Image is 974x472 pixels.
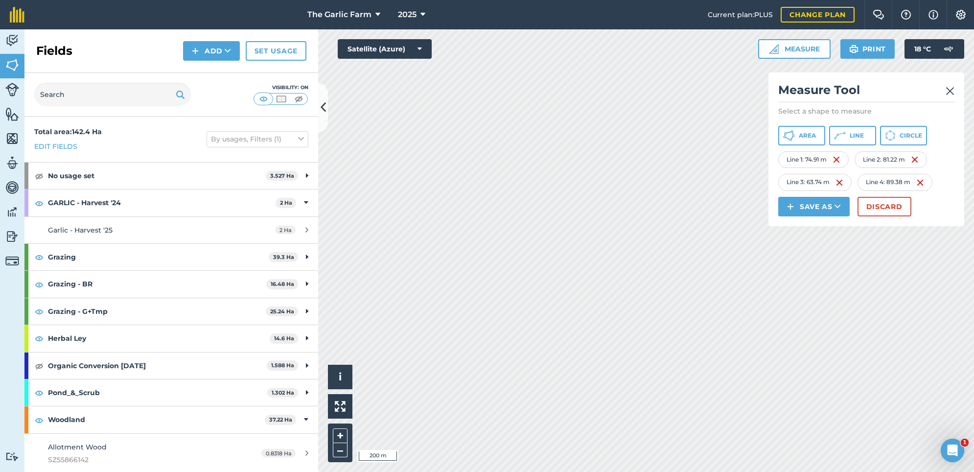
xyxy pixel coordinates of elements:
[48,443,107,451] span: Allotment Wood
[333,428,348,443] button: +
[261,449,296,457] span: 0.8318 Ha
[911,154,919,165] img: svg+xml;base64,PHN2ZyB4bWxucz0iaHR0cDovL3d3dy53My5vcmcvMjAwMC9zdmciIHdpZHRoPSIxNiIgaGVpZ2h0PSIyNC...
[758,39,831,59] button: Measure
[35,197,44,209] img: svg+xml;base64,PHN2ZyB4bWxucz0iaHR0cDovL3d3dy53My5vcmcvMjAwMC9zdmciIHdpZHRoPSIxOCIgaGVpZ2h0PSIyNC...
[257,94,270,104] img: svg+xml;base64,PHN2ZyB4bWxucz0iaHR0cDovL3d3dy53My5vcmcvMjAwMC9zdmciIHdpZHRoPSI1MCIgaGVpZ2h0PSI0MC...
[840,39,895,59] button: Print
[855,151,927,168] div: Line 2 : 81.22 m
[293,94,305,104] img: svg+xml;base64,PHN2ZyB4bWxucz0iaHR0cDovL3d3dy53My5vcmcvMjAwMC9zdmciIHdpZHRoPSI1MCIgaGVpZ2h0PSI0MC...
[272,389,294,396] strong: 1.302 Ha
[873,10,884,20] img: Two speech bubbles overlapping with the left bubble in the forefront
[48,244,269,270] strong: Grazing
[274,335,294,342] strong: 14.6 Ha
[799,132,816,140] span: Area
[35,306,44,317] img: svg+xml;base64,PHN2ZyB4bWxucz0iaHR0cDovL3d3dy53My5vcmcvMjAwMC9zdmciIHdpZHRoPSIxOCIgaGVpZ2h0PSIyNC...
[5,180,19,195] img: svg+xml;base64,PD94bWwgdmVyc2lvbj0iMS4wIiBlbmNvZGluZz0idXRmLTgiPz4KPCEtLSBHZW5lcmF0b3I6IEFkb2JlIE...
[273,254,294,260] strong: 39.3 Ha
[900,10,912,20] img: A question mark icon
[335,401,346,412] img: Four arrows, one pointing top left, one top right, one bottom right and the last bottom left
[254,84,308,92] div: Visibility: On
[183,41,240,61] button: Add
[339,371,342,383] span: i
[778,174,852,190] div: Line 3 : 63.74 m
[24,406,318,433] div: Woodland37.22 Ha
[769,44,779,54] img: Ruler icon
[48,325,270,352] strong: Herbal Ley
[24,217,318,243] a: Garlic - Harvest '252 Ha
[5,156,19,170] img: svg+xml;base64,PD94bWwgdmVyc2lvbj0iMS4wIiBlbmNvZGluZz0idXRmLTgiPz4KPCEtLSBHZW5lcmF0b3I6IEFkb2JlIE...
[778,82,954,102] h2: Measure Tool
[269,416,292,423] strong: 37.22 Ha
[270,172,294,179] strong: 3.527 Ha
[778,151,849,168] div: Line 1 : 74.91 m
[275,226,296,234] span: 2 Ha
[850,132,864,140] span: Line
[24,325,318,352] div: Herbal Ley14.6 Ha
[24,379,318,406] div: Pond_&_Scrub1.302 Ha
[5,33,19,48] img: svg+xml;base64,PD94bWwgdmVyc2lvbj0iMS4wIiBlbmNvZGluZz0idXRmLTgiPz4KPCEtLSBHZW5lcmF0b3I6IEFkb2JlIE...
[5,58,19,72] img: svg+xml;base64,PHN2ZyB4bWxucz0iaHR0cDovL3d3dy53My5vcmcvMjAwMC9zdmciIHdpZHRoPSI1NiIgaGVpZ2h0PSI2MC...
[829,126,876,145] button: Line
[35,414,44,426] img: svg+xml;base64,PHN2ZyB4bWxucz0iaHR0cDovL3d3dy53My5vcmcvMjAwMC9zdmciIHdpZHRoPSIxOCIgaGVpZ2h0PSIyNC...
[5,83,19,96] img: svg+xml;base64,PD94bWwgdmVyc2lvbj0iMS4wIiBlbmNvZGluZz0idXRmLTgiPz4KPCEtLSBHZW5lcmF0b3I6IEFkb2JlIE...
[24,163,318,189] div: No usage set3.527 Ha
[176,89,185,100] img: svg+xml;base64,PHN2ZyB4bWxucz0iaHR0cDovL3d3dy53My5vcmcvMjAwMC9zdmciIHdpZHRoPSIxOSIgaGVpZ2h0PSIyNC...
[5,131,19,146] img: svg+xml;base64,PHN2ZyB4bWxucz0iaHR0cDovL3d3dy53My5vcmcvMjAwMC9zdmciIHdpZHRoPSI1NiIgaGVpZ2h0PSI2MC...
[858,174,932,190] div: Line 4 : 89.38 m
[914,39,931,59] span: 18 ° C
[904,39,964,59] button: 18 °C
[24,353,318,379] div: Organic Conversion [DATE]1.588 Ha
[5,107,19,121] img: svg+xml;base64,PHN2ZyB4bWxucz0iaHR0cDovL3d3dy53My5vcmcvMjAwMC9zdmciIHdpZHRoPSI1NiIgaGVpZ2h0PSI2MC...
[835,177,843,189] img: svg+xml;base64,PHN2ZyB4bWxucz0iaHR0cDovL3d3dy53My5vcmcvMjAwMC9zdmciIHdpZHRoPSIxNiIgaGVpZ2h0PSIyNC...
[48,454,232,465] span: SZ55866142
[24,271,318,297] div: Grazing - BR16.48 Ha
[192,45,199,57] img: svg+xml;base64,PHN2ZyB4bWxucz0iaHR0cDovL3d3dy53My5vcmcvMjAwMC9zdmciIHdpZHRoPSIxNCIgaGVpZ2h0PSIyNC...
[275,94,287,104] img: svg+xml;base64,PHN2ZyB4bWxucz0iaHR0cDovL3d3dy53My5vcmcvMjAwMC9zdmciIHdpZHRoPSI1MCIgaGVpZ2h0PSI0MC...
[24,244,318,270] div: Grazing39.3 Ha
[34,141,77,152] a: Edit fields
[35,332,44,344] img: svg+xml;base64,PHN2ZyB4bWxucz0iaHR0cDovL3d3dy53My5vcmcvMjAwMC9zdmciIHdpZHRoPSIxOCIgaGVpZ2h0PSIyNC...
[48,379,267,406] strong: Pond_&_Scrub
[333,443,348,457] button: –
[778,126,825,145] button: Area
[338,39,432,59] button: Satellite (Azure)
[48,226,113,235] span: Garlic - Harvest '25
[35,387,44,399] img: svg+xml;base64,PHN2ZyB4bWxucz0iaHR0cDovL3d3dy53My5vcmcvMjAwMC9zdmciIHdpZHRoPSIxOCIgaGVpZ2h0PSIyNC...
[34,127,102,136] strong: Total area : 142.4 Ha
[880,126,927,145] button: Circle
[271,362,294,369] strong: 1.588 Ha
[5,452,19,461] img: svg+xml;base64,PD94bWwgdmVyc2lvbj0iMS4wIiBlbmNvZGluZz0idXRmLTgiPz4KPCEtLSBHZW5lcmF0b3I6IEFkb2JlIE...
[939,39,958,59] img: svg+xml;base64,PD94bWwgdmVyc2lvbj0iMS4wIiBlbmNvZGluZz0idXRmLTgiPz4KPCEtLSBHZW5lcmF0b3I6IEFkb2JlIE...
[849,43,858,55] img: svg+xml;base64,PHN2ZyB4bWxucz0iaHR0cDovL3d3dy53My5vcmcvMjAwMC9zdmciIHdpZHRoPSIxOSIgaGVpZ2h0PSIyNC...
[35,360,44,372] img: svg+xml;base64,PHN2ZyB4bWxucz0iaHR0cDovL3d3dy53My5vcmcvMjAwMC9zdmciIHdpZHRoPSIxOCIgaGVpZ2h0PSIyNC...
[246,41,306,61] a: Set usage
[778,197,850,216] button: Save as
[35,251,44,263] img: svg+xml;base64,PHN2ZyB4bWxucz0iaHR0cDovL3d3dy53My5vcmcvMjAwMC9zdmciIHdpZHRoPSIxOCIgaGVpZ2h0PSIyNC...
[307,9,371,21] span: The Garlic Farm
[207,131,308,147] button: By usages, Filters (1)
[708,9,773,20] span: Current plan : PLUS
[946,85,954,97] img: svg+xml;base64,PHN2ZyB4bWxucz0iaHR0cDovL3d3dy53My5vcmcvMjAwMC9zdmciIHdpZHRoPSIyMiIgaGVpZ2h0PSIzMC...
[35,170,44,182] img: svg+xml;base64,PHN2ZyB4bWxucz0iaHR0cDovL3d3dy53My5vcmcvMjAwMC9zdmciIHdpZHRoPSIxOCIgaGVpZ2h0PSIyNC...
[24,189,318,216] div: GARLIC - Harvest '242 Ha
[5,254,19,268] img: svg+xml;base64,PD94bWwgdmVyc2lvbj0iMS4wIiBlbmNvZGluZz0idXRmLTgiPz4KPCEtLSBHZW5lcmF0b3I6IEFkb2JlIE...
[48,298,266,325] strong: Grazing - G+Tmp
[833,154,840,165] img: svg+xml;base64,PHN2ZyB4bWxucz0iaHR0cDovL3d3dy53My5vcmcvMjAwMC9zdmciIHdpZHRoPSIxNiIgaGVpZ2h0PSIyNC...
[270,308,294,315] strong: 25.24 Ha
[48,271,266,297] strong: Grazing - BR
[961,439,969,447] span: 1
[5,229,19,244] img: svg+xml;base64,PD94bWwgdmVyc2lvbj0iMS4wIiBlbmNvZGluZz0idXRmLTgiPz4KPCEtLSBHZW5lcmF0b3I6IEFkb2JlIE...
[280,199,292,206] strong: 2 Ha
[35,279,44,290] img: svg+xml;base64,PHN2ZyB4bWxucz0iaHR0cDovL3d3dy53My5vcmcvMjAwMC9zdmciIHdpZHRoPSIxOCIgaGVpZ2h0PSIyNC...
[34,83,191,106] input: Search
[48,189,276,216] strong: GARLIC - Harvest '24
[398,9,417,21] span: 2025
[900,132,922,140] span: Circle
[328,365,352,389] button: i
[5,205,19,219] img: svg+xml;base64,PD94bWwgdmVyc2lvbj0iMS4wIiBlbmNvZGluZz0idXRmLTgiPz4KPCEtLSBHZW5lcmF0b3I6IEFkb2JlIE...
[10,7,24,23] img: fieldmargin Logo
[36,43,72,59] h2: Fields
[858,197,911,216] button: Discard
[955,10,967,20] img: A cog icon
[48,406,265,433] strong: Woodland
